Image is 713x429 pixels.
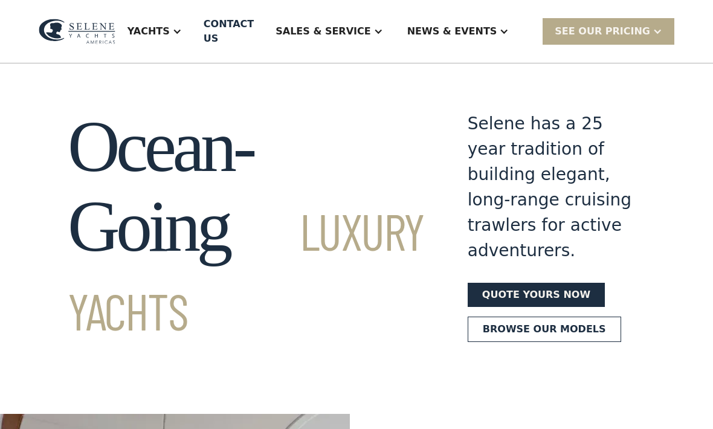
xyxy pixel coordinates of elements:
[115,7,194,56] div: Yachts
[555,24,650,39] div: SEE Our Pricing
[127,24,170,39] div: Yachts
[39,19,115,44] img: logo
[204,17,254,46] div: Contact US
[68,200,424,341] span: Luxury Yachts
[468,111,645,263] div: Selene has a 25 year tradition of building elegant, long-range cruising trawlers for active adven...
[543,18,674,44] div: SEE Our Pricing
[68,107,424,346] h1: Ocean-Going
[468,317,621,342] a: Browse our models
[395,7,521,56] div: News & EVENTS
[276,24,370,39] div: Sales & Service
[468,283,605,307] a: Quote yours now
[407,24,497,39] div: News & EVENTS
[263,7,395,56] div: Sales & Service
